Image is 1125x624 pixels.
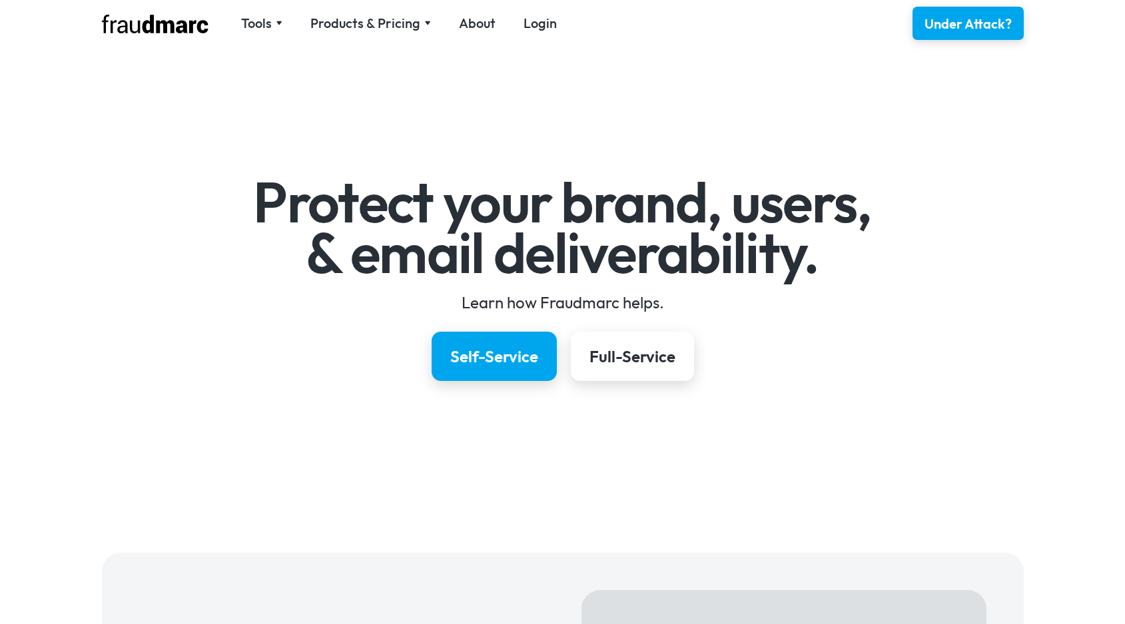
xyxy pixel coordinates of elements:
a: About [459,14,496,33]
div: Full-Service [589,346,675,367]
div: Learn how Fraudmarc helps. [176,292,949,313]
a: Login [524,14,557,33]
a: Under Attack? [913,7,1024,40]
a: Self-Service [432,332,557,381]
h1: Protect your brand, users, & email deliverability. [176,177,949,278]
div: Tools [241,14,282,33]
a: Full-Service [571,332,694,381]
div: Tools [241,14,272,33]
div: Products & Pricing [310,14,420,33]
div: Self-Service [450,346,538,367]
div: Under Attack? [925,15,1012,33]
div: Products & Pricing [310,14,431,33]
